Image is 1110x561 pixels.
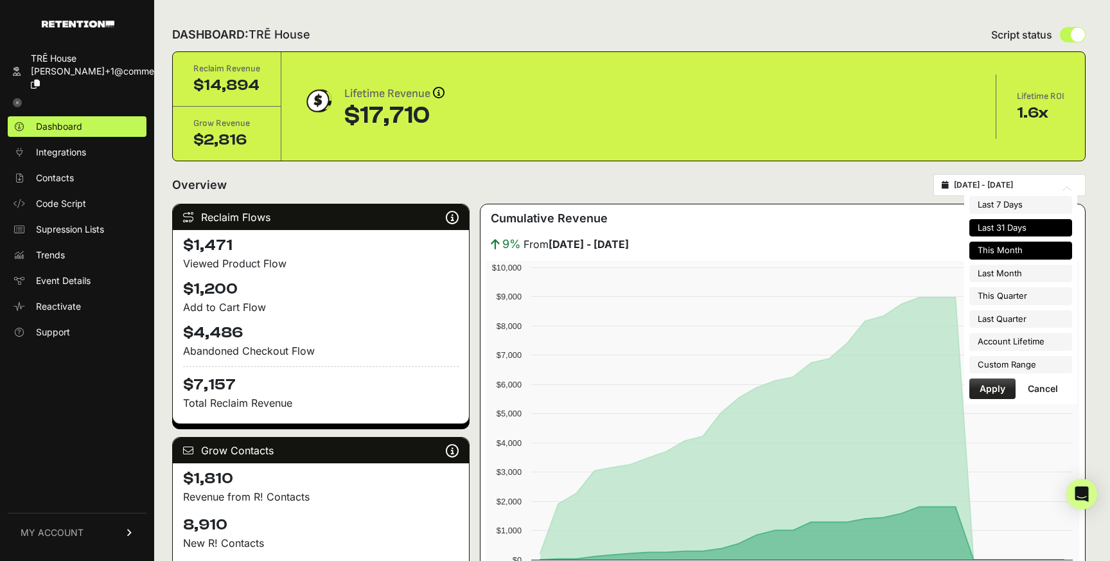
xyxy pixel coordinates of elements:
[36,300,81,313] span: Reactivate
[183,489,459,504] p: Revenue from R! Contacts
[36,326,70,339] span: Support
[492,263,522,272] text: $10,000
[172,176,227,194] h2: Overview
[31,52,170,65] div: TRĒ House
[8,168,146,188] a: Contacts
[969,378,1016,399] button: Apply
[31,66,170,76] span: [PERSON_NAME]+1@commerc...
[42,21,114,28] img: Retention.com
[8,271,146,291] a: Event Details
[969,219,1072,237] li: Last 31 Days
[8,296,146,317] a: Reactivate
[8,219,146,240] a: Supression Lists
[969,196,1072,214] li: Last 7 Days
[193,75,260,96] div: $14,894
[36,120,82,133] span: Dashboard
[183,515,459,535] h4: 8,910
[344,85,445,103] div: Lifetime Revenue
[183,279,459,299] h4: $1,200
[193,62,260,75] div: Reclaim Revenue
[8,116,146,137] a: Dashboard
[969,242,1072,260] li: This Month
[183,366,459,395] h4: $7,157
[524,236,629,252] span: From
[497,526,522,535] text: $1,000
[497,497,522,506] text: $2,000
[8,322,146,343] a: Support
[183,343,459,359] div: Abandoned Checkout Flow
[193,130,260,150] div: $2,816
[8,48,146,94] a: TRĒ House [PERSON_NAME]+1@commerc...
[502,235,521,253] span: 9%
[991,27,1052,42] span: Script status
[173,438,469,463] div: Grow Contacts
[1018,378,1068,399] button: Cancel
[969,333,1072,351] li: Account Lifetime
[193,117,260,130] div: Grow Revenue
[1017,90,1064,103] div: Lifetime ROI
[183,299,459,315] div: Add to Cart Flow
[36,249,65,262] span: Trends
[8,142,146,163] a: Integrations
[302,85,334,117] img: dollar-coin-05c43ed7efb7bc0c12610022525b4bbbb207c7efeef5aecc26f025e68dcafac9.png
[8,513,146,552] a: MY ACCOUNT
[36,197,86,210] span: Code Script
[183,323,459,343] h4: $4,486
[8,193,146,214] a: Code Script
[8,245,146,265] a: Trends
[969,310,1072,328] li: Last Quarter
[497,292,522,301] text: $9,000
[183,256,459,271] div: Viewed Product Flow
[1066,479,1097,510] div: Open Intercom Messenger
[183,235,459,256] h4: $1,471
[249,28,310,41] span: TRĒ House
[172,26,310,44] h2: DASHBOARD:
[969,265,1072,283] li: Last Month
[497,350,522,360] text: $7,000
[183,395,459,411] p: Total Reclaim Revenue
[969,287,1072,305] li: This Quarter
[969,356,1072,374] li: Custom Range
[497,321,522,331] text: $8,000
[497,438,522,448] text: $4,000
[549,238,629,251] strong: [DATE] - [DATE]
[497,380,522,389] text: $6,000
[36,274,91,287] span: Event Details
[36,223,104,236] span: Supression Lists
[183,535,459,551] p: New R! Contacts
[173,204,469,230] div: Reclaim Flows
[491,209,608,227] h3: Cumulative Revenue
[183,468,459,489] h4: $1,810
[497,467,522,477] text: $3,000
[1017,103,1064,123] div: 1.6x
[36,146,86,159] span: Integrations
[21,526,84,539] span: MY ACCOUNT
[36,172,74,184] span: Contacts
[344,103,445,129] div: $17,710
[497,409,522,418] text: $5,000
